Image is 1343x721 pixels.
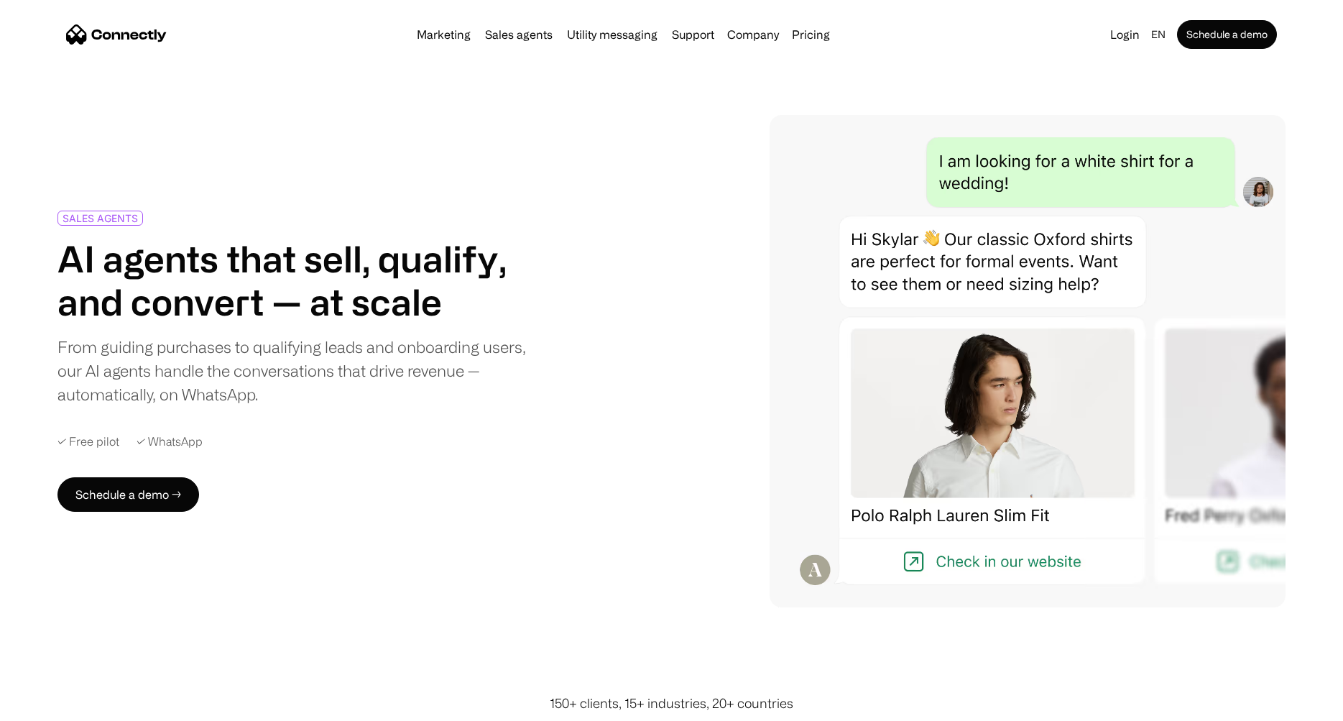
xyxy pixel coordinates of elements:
[411,29,476,40] a: Marketing
[57,335,529,406] div: From guiding purchases to qualifying leads and onboarding users, our AI agents handle the convers...
[561,29,663,40] a: Utility messaging
[57,477,199,512] a: Schedule a demo →
[57,435,119,449] div: ✓ Free pilot
[550,694,793,713] div: 150+ clients, 15+ industries, 20+ countries
[29,696,86,716] ul: Language list
[1145,24,1174,45] div: en
[1151,24,1166,45] div: en
[723,24,783,45] div: Company
[66,24,167,45] a: home
[727,24,779,45] div: Company
[57,237,529,323] h1: AI agents that sell, qualify, and convert — at scale
[14,694,86,716] aside: Language selected: English
[1177,20,1277,49] a: Schedule a demo
[479,29,558,40] a: Sales agents
[137,435,203,449] div: ✓ WhatsApp
[786,29,836,40] a: Pricing
[1104,24,1145,45] a: Login
[666,29,720,40] a: Support
[63,213,138,224] div: SALES AGENTS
